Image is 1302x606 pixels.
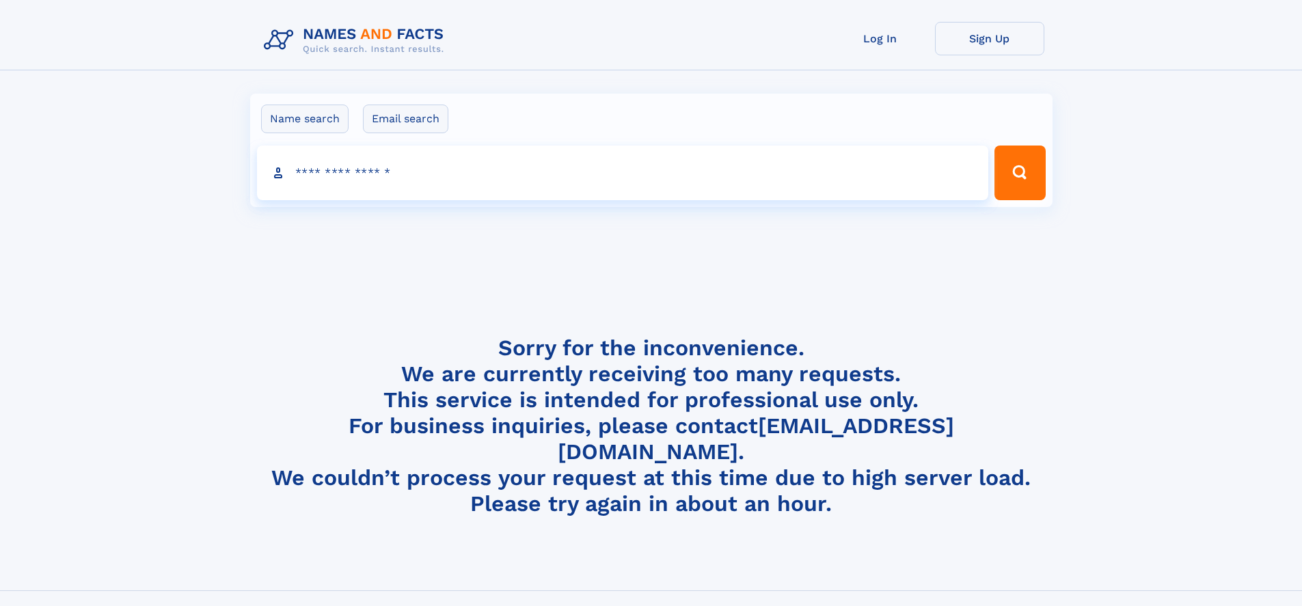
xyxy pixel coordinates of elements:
[363,105,448,133] label: Email search
[994,146,1045,200] button: Search Button
[261,105,349,133] label: Name search
[826,22,935,55] a: Log In
[558,413,954,465] a: [EMAIL_ADDRESS][DOMAIN_NAME]
[258,335,1044,517] h4: Sorry for the inconvenience. We are currently receiving too many requests. This service is intend...
[257,146,989,200] input: search input
[935,22,1044,55] a: Sign Up
[258,22,455,59] img: Logo Names and Facts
